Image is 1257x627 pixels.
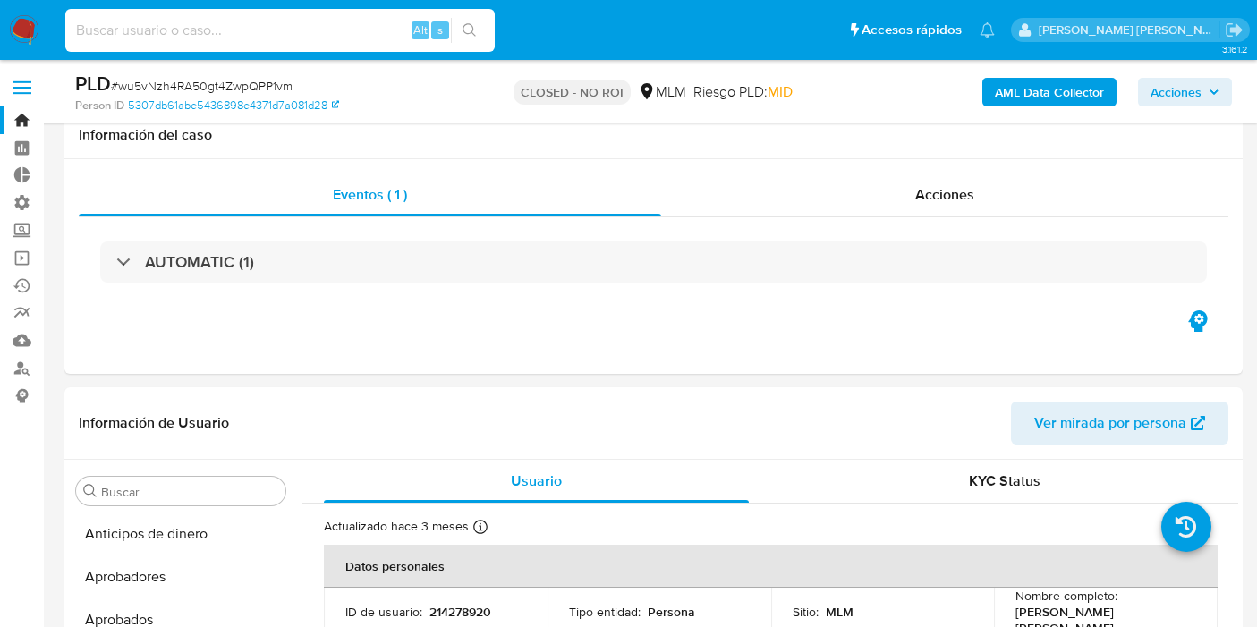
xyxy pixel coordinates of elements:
[826,604,854,620] p: MLM
[1039,21,1219,38] p: carlos.obholz@mercadolibre.com
[69,513,293,555] button: Anticipos de dinero
[324,545,1218,588] th: Datos personales
[693,82,793,102] span: Riesgo PLD:
[65,19,495,42] input: Buscar usuario o caso...
[101,484,278,500] input: Buscar
[511,470,562,491] span: Usuario
[969,470,1040,491] span: KYC Status
[69,555,293,598] button: Aprobadores
[1034,402,1186,445] span: Ver mirada por persona
[437,21,443,38] span: s
[982,78,1117,106] button: AML Data Collector
[429,604,491,620] p: 214278920
[100,241,1207,283] div: AUTOMATIC (1)
[128,97,339,114] a: 5307db61abe5436898e4371d7a081d28
[638,82,686,102] div: MLM
[915,184,974,205] span: Acciones
[75,97,124,114] b: Person ID
[1011,402,1228,445] button: Ver mirada por persona
[413,21,428,38] span: Alt
[79,414,229,432] h1: Información de Usuario
[345,604,422,620] p: ID de usuario :
[1015,588,1117,604] p: Nombre completo :
[1151,78,1202,106] span: Acciones
[648,604,695,620] p: Persona
[83,484,98,498] button: Buscar
[145,252,254,272] h3: AUTOMATIC (1)
[793,604,819,620] p: Sitio :
[768,81,793,102] span: MID
[862,21,962,39] span: Accesos rápidos
[1138,78,1232,106] button: Acciones
[980,22,995,38] a: Notificaciones
[324,518,469,535] p: Actualizado hace 3 meses
[79,126,1228,144] h1: Información del caso
[75,69,111,97] b: PLD
[111,77,293,95] span: # wu5vNzh4RA50gt4ZwpQPP1vm
[451,18,488,43] button: search-icon
[514,80,631,105] p: CLOSED - NO ROI
[1225,21,1244,39] a: Salir
[333,184,407,205] span: Eventos ( 1 )
[995,78,1104,106] b: AML Data Collector
[569,604,641,620] p: Tipo entidad :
